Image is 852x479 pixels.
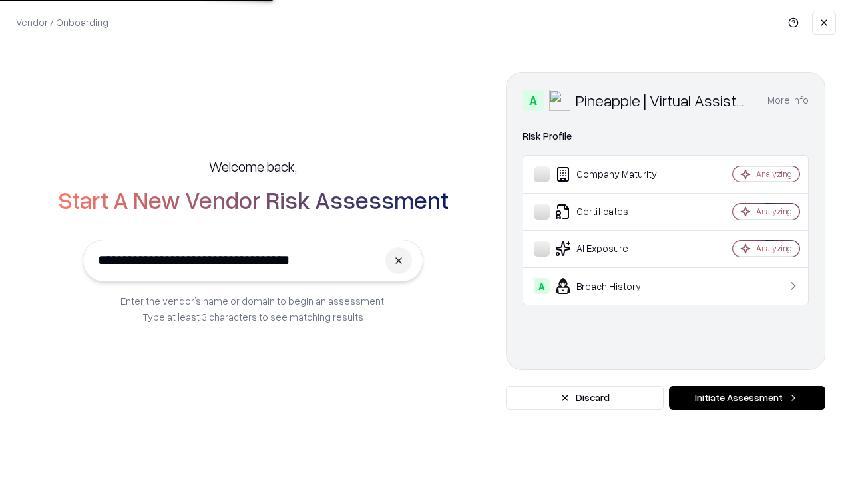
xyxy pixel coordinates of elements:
[534,278,693,294] div: Breach History
[120,293,386,325] p: Enter the vendor’s name or domain to begin an assessment. Type at least 3 characters to see match...
[58,186,449,213] h2: Start A New Vendor Risk Assessment
[534,166,693,182] div: Company Maturity
[669,386,825,410] button: Initiate Assessment
[534,204,693,220] div: Certificates
[209,157,297,176] h5: Welcome back,
[534,278,550,294] div: A
[576,90,751,111] div: Pineapple | Virtual Assistant Agency
[523,90,544,111] div: A
[523,128,809,144] div: Risk Profile
[756,206,792,217] div: Analyzing
[506,386,664,410] button: Discard
[16,15,108,29] p: Vendor / Onboarding
[756,243,792,254] div: Analyzing
[549,90,570,111] img: Pineapple | Virtual Assistant Agency
[534,241,693,257] div: AI Exposure
[756,168,792,180] div: Analyzing
[767,88,809,112] button: More info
